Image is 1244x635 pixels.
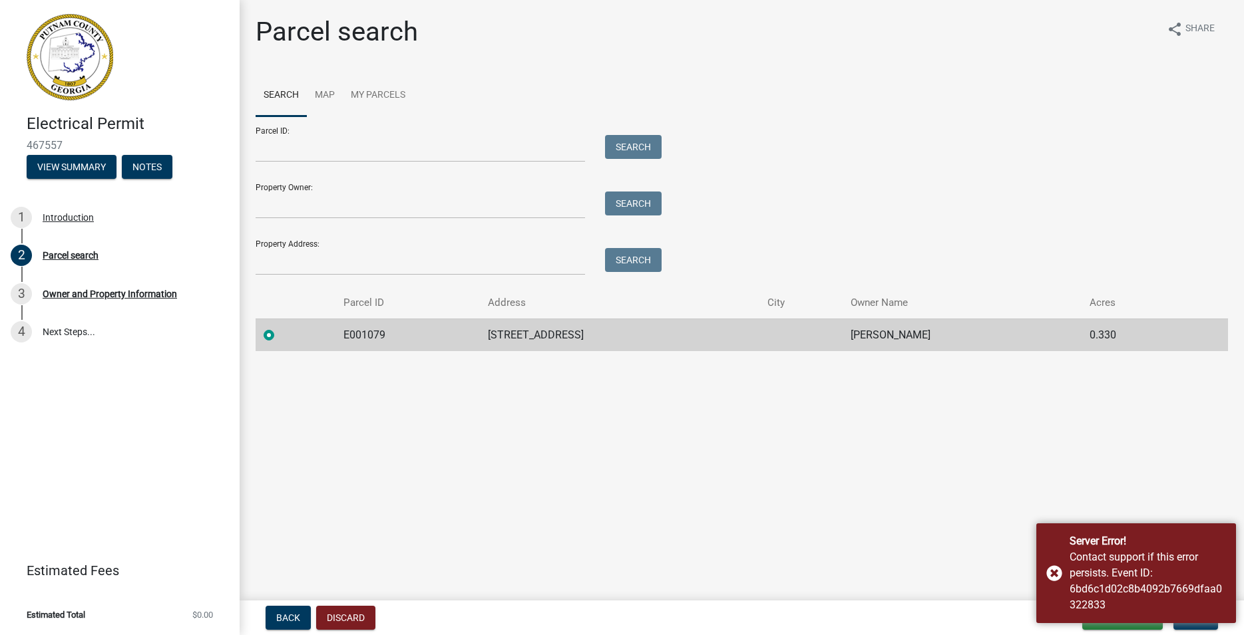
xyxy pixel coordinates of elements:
[1082,287,1188,318] th: Acres
[335,318,480,351] td: E001079
[192,610,213,619] span: $0.00
[1167,21,1183,37] i: share
[43,251,99,260] div: Parcel search
[605,248,662,272] button: Search
[43,213,94,222] div: Introduction
[307,74,343,117] a: Map
[480,318,759,351] td: [STREET_ADDRESS]
[605,191,662,215] button: Search
[11,245,32,266] div: 2
[276,612,300,623] span: Back
[480,287,759,318] th: Address
[43,289,177,299] div: Owner and Property Information
[256,74,307,117] a: Search
[11,207,32,228] div: 1
[843,287,1082,318] th: Owner Name
[1082,318,1188,351] td: 0.330
[256,16,418,48] h1: Parcel search
[122,155,172,179] button: Notes
[27,114,229,134] h4: Electrical Permit
[122,162,172,173] wm-modal-confirm: Notes
[27,139,213,152] span: 467557
[343,74,413,117] a: My Parcels
[11,283,32,305] div: 3
[1185,21,1215,37] span: Share
[27,14,113,100] img: Putnam County, Georgia
[11,557,218,584] a: Estimated Fees
[1070,549,1226,613] div: Contact support if this error persists. Event ID: 6bd6c1d02c8b4092b7669dfaa0322833
[605,135,662,159] button: Search
[1156,16,1225,42] button: shareShare
[1070,533,1226,549] div: Server Error!
[335,287,480,318] th: Parcel ID
[266,606,311,630] button: Back
[11,321,32,342] div: 4
[27,155,116,179] button: View Summary
[27,610,85,619] span: Estimated Total
[27,162,116,173] wm-modal-confirm: Summary
[759,287,843,318] th: City
[316,606,375,630] button: Discard
[843,318,1082,351] td: [PERSON_NAME]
